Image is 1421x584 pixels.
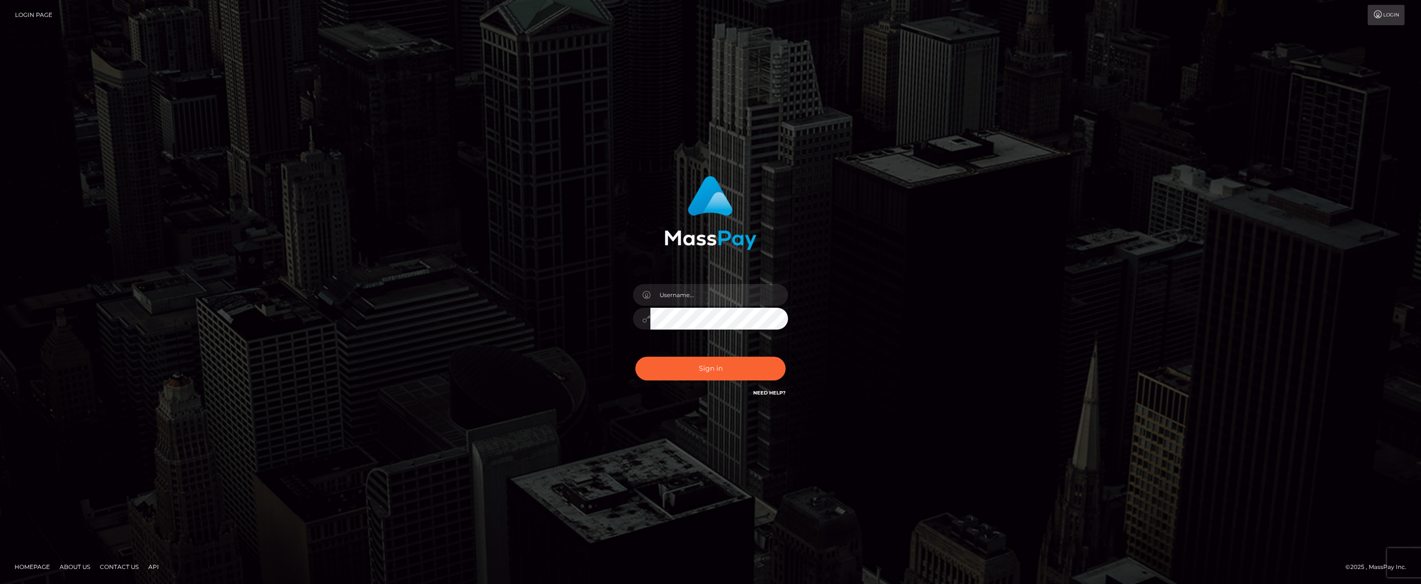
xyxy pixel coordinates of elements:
[144,559,163,574] a: API
[1368,5,1405,25] a: Login
[664,176,757,250] img: MassPay Login
[96,559,142,574] a: Contact Us
[15,5,52,25] a: Login Page
[56,559,94,574] a: About Us
[635,357,786,380] button: Sign in
[753,390,786,396] a: Need Help?
[1345,562,1414,572] div: © 2025 , MassPay Inc.
[11,559,54,574] a: Homepage
[650,284,788,306] input: Username...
